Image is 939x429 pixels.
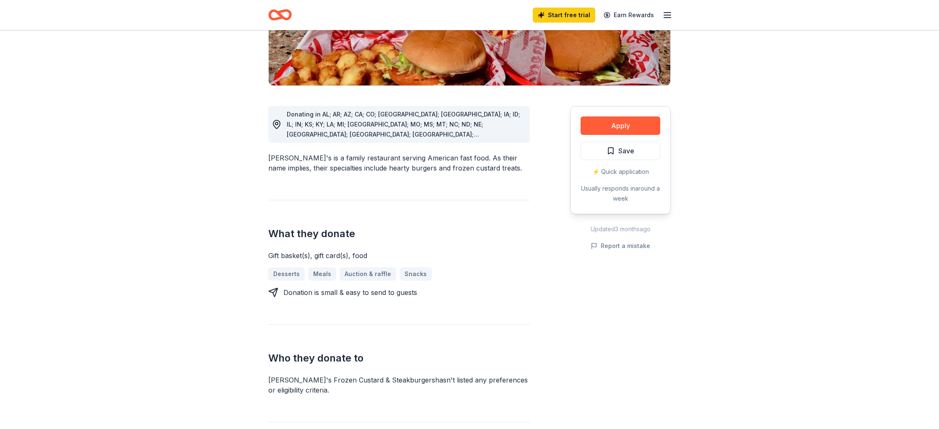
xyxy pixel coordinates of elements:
[581,167,660,177] div: ⚡️ Quick application
[581,142,660,160] button: Save
[581,183,660,204] div: Usually responds in around a week
[268,251,530,261] div: Gift basket(s), gift card(s), food
[581,116,660,135] button: Apply
[618,145,634,156] span: Save
[591,241,650,251] button: Report a mistake
[268,153,530,173] div: [PERSON_NAME]'s is a family restaurant serving American fast food. As their name implies, their s...
[599,8,659,23] a: Earn Rewards
[533,8,595,23] a: Start free trial
[570,224,671,234] div: Updated 3 months ago
[283,287,417,297] div: Donation is small & easy to send to guests
[268,375,530,395] div: [PERSON_NAME]'s Frozen Custard & Steakburgers hasn ' t listed any preferences or eligibility crit...
[268,5,292,25] a: Home
[268,351,530,365] h2: Who they donate to
[268,227,530,240] h2: What they donate
[287,111,520,158] span: Donating in AL; AR; AZ; CA; CO; [GEOGRAPHIC_DATA]; [GEOGRAPHIC_DATA]; IA; ID; IL; IN; KS; KY; LA;...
